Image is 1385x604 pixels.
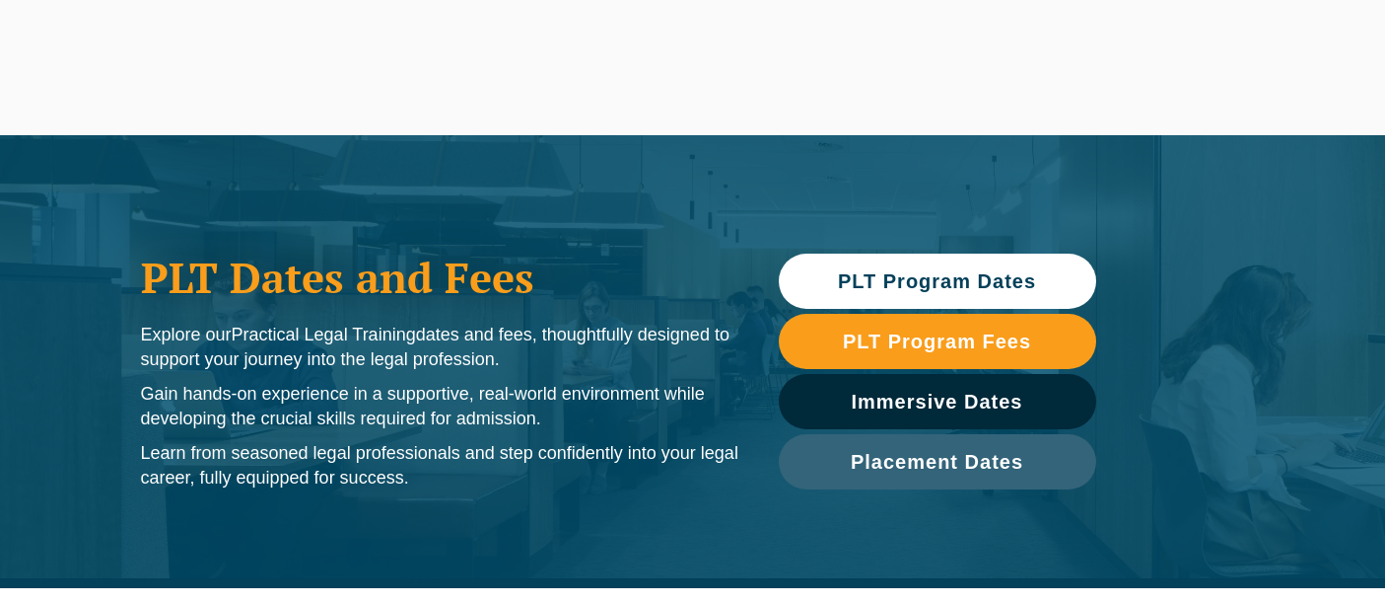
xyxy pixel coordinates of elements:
[141,323,739,372] p: Explore our dates and fees, thoughtfully designed to support your journey into the legal profession.
[141,382,739,431] p: Gain hands-on experience in a supportive, real-world environment while developing the crucial ski...
[779,254,1096,309] a: PLT Program Dates
[843,332,1031,351] span: PLT Program Fees
[232,325,416,344] span: Practical Legal Training
[779,314,1096,369] a: PLT Program Fees
[851,452,1023,472] span: Placement Dates
[852,392,1023,412] span: Immersive Dates
[779,434,1096,490] a: Placement Dates
[779,374,1096,429] a: Immersive Dates
[141,441,739,491] p: Learn from seasoned legal professionals and step confidently into your legal career, fully equipp...
[141,253,739,302] h1: PLT Dates and Fees
[838,271,1036,291] span: PLT Program Dates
